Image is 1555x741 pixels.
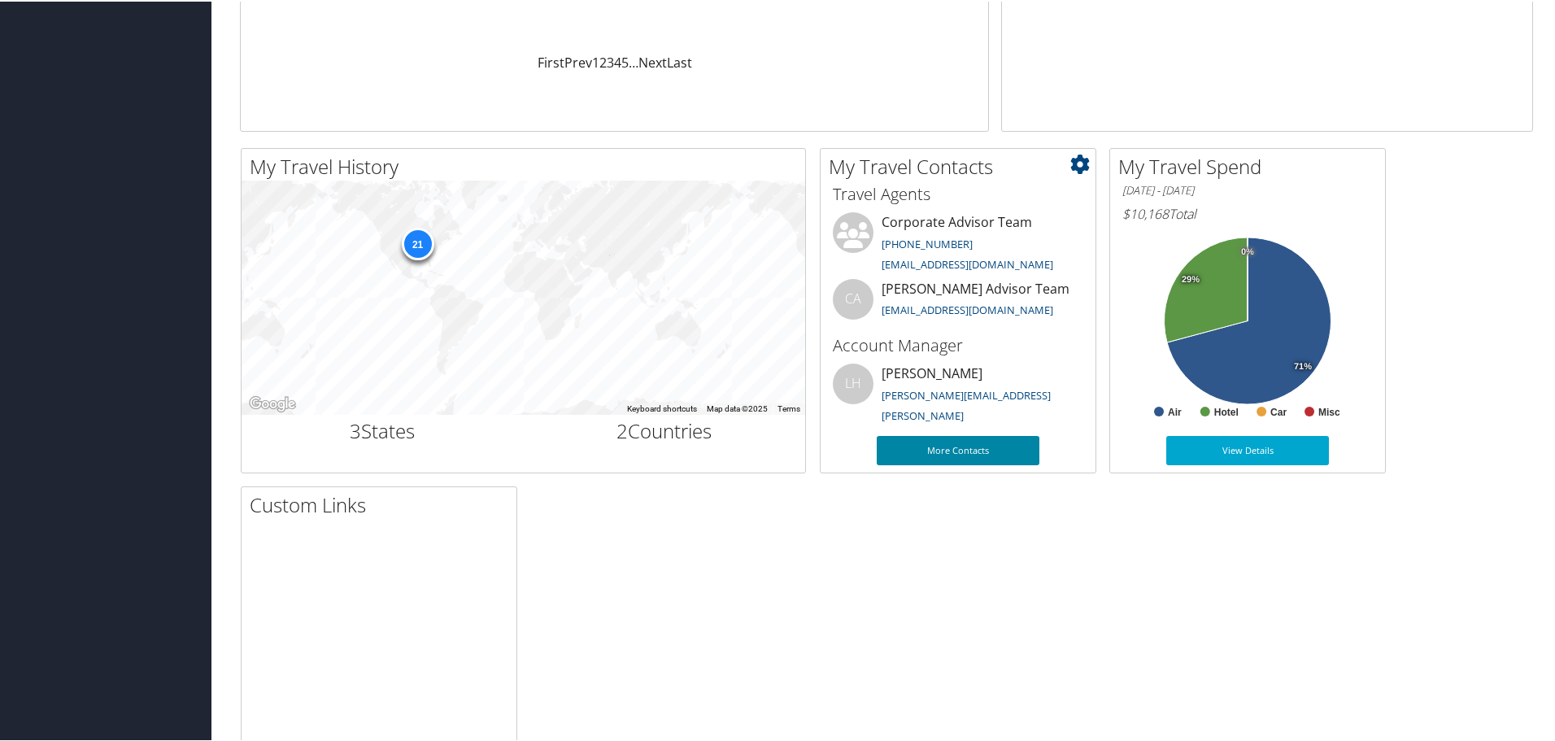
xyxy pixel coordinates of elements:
[592,52,599,70] a: 1
[833,181,1083,204] h3: Travel Agents
[825,277,1091,330] li: [PERSON_NAME] Advisor Team
[250,490,516,517] h2: Custom Links
[833,277,873,318] div: CA
[1122,181,1373,197] h6: [DATE] - [DATE]
[1214,405,1239,416] text: Hotel
[250,151,805,179] h2: My Travel History
[882,301,1053,316] a: [EMAIL_ADDRESS][DOMAIN_NAME]
[882,235,973,250] a: [PHONE_NUMBER]
[1122,203,1169,221] span: $10,168
[877,434,1039,464] a: More Contacts
[825,211,1091,277] li: Corporate Advisor Team
[1168,405,1182,416] text: Air
[401,226,433,259] div: 21
[614,52,621,70] a: 4
[627,402,697,413] button: Keyboard shortcuts
[246,392,299,413] a: Open this area in Google Maps (opens a new window)
[667,52,692,70] a: Last
[833,333,1083,355] h3: Account Manager
[246,392,299,413] img: Google
[1318,405,1340,416] text: Misc
[538,52,564,70] a: First
[833,362,873,403] div: LH
[825,362,1091,429] li: [PERSON_NAME]
[599,52,607,70] a: 2
[1270,405,1287,416] text: Car
[638,52,667,70] a: Next
[536,416,794,443] h2: Countries
[254,416,512,443] h2: States
[1294,360,1312,370] tspan: 71%
[882,386,1051,422] a: [PERSON_NAME][EMAIL_ADDRESS][PERSON_NAME]
[621,52,629,70] a: 5
[1166,434,1329,464] a: View Details
[616,416,628,442] span: 2
[829,151,1095,179] h2: My Travel Contacts
[777,403,800,412] a: Terms (opens in new tab)
[564,52,592,70] a: Prev
[1182,273,1200,283] tspan: 29%
[1118,151,1385,179] h2: My Travel Spend
[1241,246,1254,255] tspan: 0%
[1122,203,1373,221] h6: Total
[607,52,614,70] a: 3
[882,255,1053,270] a: [EMAIL_ADDRESS][DOMAIN_NAME]
[350,416,361,442] span: 3
[707,403,768,412] span: Map data ©2025
[629,52,638,70] span: …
